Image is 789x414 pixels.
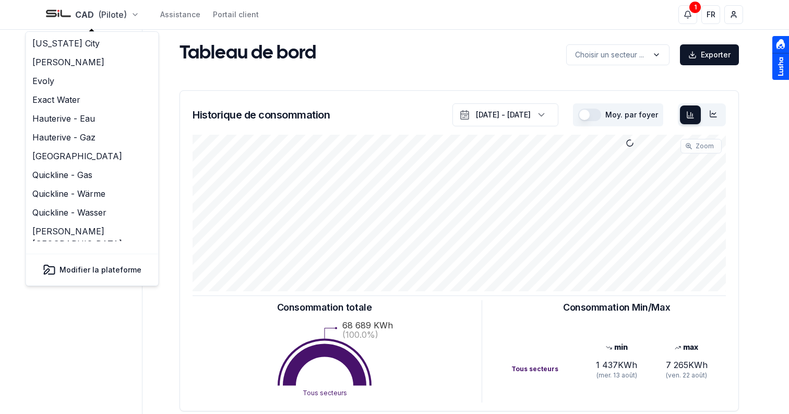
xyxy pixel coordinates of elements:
a: [GEOGRAPHIC_DATA] [28,147,157,165]
a: Exact Water [28,90,157,109]
a: Hauterive - Eau [28,109,157,128]
a: Hauterive - Gaz [28,128,157,147]
a: Quickline - Gas [28,165,157,184]
text: (100.0%) [342,329,378,340]
span: Zoom [696,142,714,150]
a: [US_STATE] City [28,34,157,53]
a: Evoly [28,72,157,90]
a: Quickline - Wärme [28,184,157,203]
div: Tous secteurs [511,365,581,373]
button: Modifier la plateforme [32,259,152,280]
div: 1 437 KWh [581,359,651,371]
div: min [581,342,651,352]
div: max [652,342,722,352]
a: [PERSON_NAME][GEOGRAPHIC_DATA] [28,222,157,253]
text: 68 689 KWh [342,320,393,330]
h3: Consommation Min/Max [563,300,670,315]
text: Tous secteurs [302,389,346,397]
div: (mer. 13 août) [581,371,651,380]
div: 7 265 KWh [652,359,722,371]
div: (ven. 22 août) [652,371,722,380]
h3: Consommation totale [277,300,372,315]
a: Quickline - Wasser [28,203,157,222]
a: [PERSON_NAME] [28,53,157,72]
